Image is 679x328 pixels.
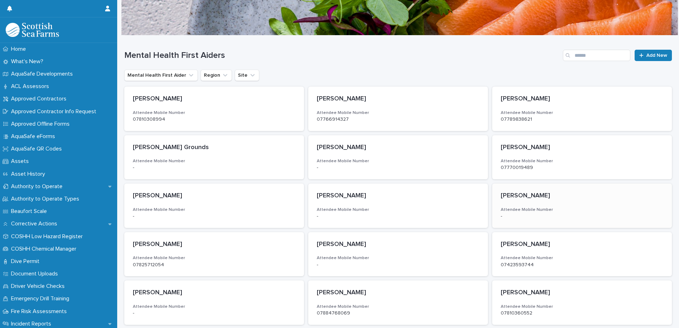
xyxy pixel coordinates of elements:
[124,70,198,81] button: Mental Health First Aider
[8,295,75,302] p: Emergency Drill Training
[133,165,295,171] p: -
[8,158,34,165] p: Assets
[501,289,663,297] p: [PERSON_NAME]
[317,255,479,261] h3: Attendee Mobile Number
[501,95,663,103] p: [PERSON_NAME]
[124,232,304,277] a: [PERSON_NAME]Attendee Mobile Number07825712054
[492,232,672,277] a: [PERSON_NAME]Attendee Mobile Number07423593744
[8,121,75,127] p: Approved Offline Forms
[317,158,479,164] h3: Attendee Mobile Number
[124,87,304,131] a: [PERSON_NAME]Attendee Mobile Number07810308994
[8,83,55,90] p: ACL Assessors
[133,310,295,316] p: -
[8,196,85,202] p: Authority to Operate Types
[501,304,663,310] h3: Attendee Mobile Number
[501,262,663,268] p: 07423593744
[8,321,57,327] p: Incident Reports
[8,246,82,252] p: COSHH Chemical Manager
[501,158,663,164] h3: Attendee Mobile Number
[133,304,295,310] h3: Attendee Mobile Number
[124,135,304,180] a: [PERSON_NAME] GroundsAttendee Mobile Number-
[124,184,304,228] a: [PERSON_NAME]Attendee Mobile Number-
[8,258,45,265] p: Dive Permit
[501,255,663,261] h3: Attendee Mobile Number
[8,58,49,65] p: What's New?
[492,87,672,131] a: [PERSON_NAME]Attendee Mobile Number07789838621
[8,133,61,140] p: AquaSafe eForms
[317,310,479,316] p: 07884768069
[317,213,479,219] p: -
[133,95,295,103] p: [PERSON_NAME]
[317,95,479,103] p: [PERSON_NAME]
[308,87,488,131] a: [PERSON_NAME]Attendee Mobile Number07766914327
[317,207,479,213] h3: Attendee Mobile Number
[8,171,51,177] p: Asset History
[8,46,32,53] p: Home
[492,184,672,228] a: [PERSON_NAME]Attendee Mobile Number-
[308,280,488,325] a: [PERSON_NAME]Attendee Mobile Number07884768069
[8,95,72,102] p: Approved Contractors
[317,262,479,268] p: -
[492,135,672,180] a: [PERSON_NAME]Attendee Mobile Number07770019489
[8,146,67,152] p: AquaSafe QR Codes
[563,50,630,61] input: Search
[501,144,663,152] p: [PERSON_NAME]
[317,241,479,248] p: [PERSON_NAME]
[201,70,232,81] button: Region
[317,165,479,171] p: -
[492,280,672,325] a: [PERSON_NAME]Attendee Mobile Number07810360552
[124,50,560,61] h1: Mental Health First Aiders
[501,310,663,316] p: 07810360552
[124,280,304,325] a: [PERSON_NAME]Attendee Mobile Number-
[501,110,663,116] h3: Attendee Mobile Number
[6,23,59,37] img: bPIBxiqnSb2ggTQWdOVV
[8,308,72,315] p: Fire Risk Assessments
[133,207,295,213] h3: Attendee Mobile Number
[8,108,102,115] p: Approved Contractor Info Request
[501,207,663,213] h3: Attendee Mobile Number
[133,158,295,164] h3: Attendee Mobile Number
[133,116,295,122] p: 07810308994
[317,110,479,116] h3: Attendee Mobile Number
[8,270,64,277] p: Document Uploads
[501,116,663,122] p: 07789838621
[235,70,259,81] button: Site
[308,135,488,180] a: [PERSON_NAME]Attendee Mobile Number-
[635,50,672,61] a: Add New
[317,144,479,152] p: [PERSON_NAME]
[133,262,295,268] p: 07825712054
[133,144,295,152] p: [PERSON_NAME] Grounds
[8,71,78,77] p: AquaSafe Developments
[8,183,68,190] p: Authority to Operate
[501,165,663,171] p: 07770019489
[8,220,63,227] p: Corrective Actions
[8,283,70,290] p: Driver Vehicle Checks
[8,233,88,240] p: COSHH Low Hazard Register
[317,116,479,122] p: 07766914327
[317,192,479,200] p: [PERSON_NAME]
[8,208,53,215] p: Beaufort Scale
[133,213,295,219] p: -
[133,192,295,200] p: [PERSON_NAME]
[501,192,663,200] p: [PERSON_NAME]
[133,255,295,261] h3: Attendee Mobile Number
[308,232,488,277] a: [PERSON_NAME]Attendee Mobile Number-
[646,53,667,58] span: Add New
[501,213,663,219] p: -
[308,184,488,228] a: [PERSON_NAME]Attendee Mobile Number-
[317,304,479,310] h3: Attendee Mobile Number
[133,110,295,116] h3: Attendee Mobile Number
[133,289,295,297] p: [PERSON_NAME]
[501,241,663,248] p: [PERSON_NAME]
[317,289,479,297] p: [PERSON_NAME]
[133,241,295,248] p: [PERSON_NAME]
